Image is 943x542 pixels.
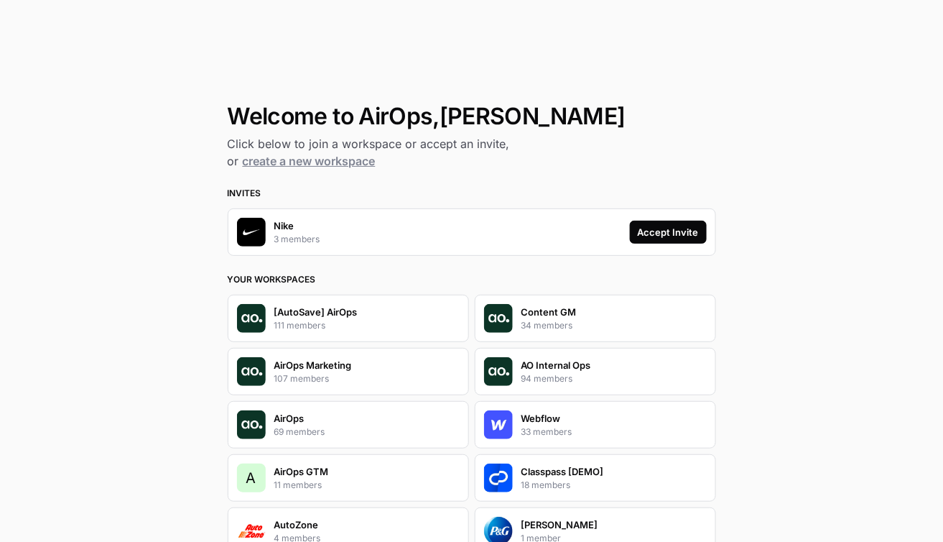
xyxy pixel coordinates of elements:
button: Company LogoAO Internal Ops94 members [475,348,716,395]
span: A [246,468,256,488]
h2: Click below to join a workspace or accept an invite, or [228,135,716,170]
p: AirOps Marketing [274,358,352,372]
img: Company Logo [484,357,513,386]
img: Company Logo [484,464,513,492]
p: [PERSON_NAME] [521,518,598,532]
img: Company Logo [237,304,266,333]
button: Company LogoAirOps69 members [228,401,469,449]
p: 94 members [521,372,573,385]
p: 3 members [274,233,320,246]
button: Accept Invite [630,221,707,244]
a: create a new workspace [243,154,376,168]
p: AirOps [274,411,305,426]
p: [AutoSave] AirOps [274,305,358,319]
img: Company Logo [484,410,513,439]
p: Webflow [521,411,561,426]
p: 111 members [274,319,326,332]
p: AirOps GTM [274,464,329,479]
button: Company LogoClasspass [DEMO]18 members [475,454,716,502]
button: Company LogoContent GM34 members [475,295,716,342]
p: 18 members [521,479,571,492]
div: Accept Invite [638,225,699,239]
button: Company LogoWebflow33 members [475,401,716,449]
button: Company Logo[AutoSave] AirOps111 members [228,295,469,342]
p: Nike [274,219,294,233]
h1: Welcome to AirOps, [PERSON_NAME] [228,104,716,129]
p: 69 members [274,426,325,438]
p: AO Internal Ops [521,358,591,372]
img: Company Logo [237,410,266,439]
h3: Invites [228,187,716,200]
p: Classpass [DEMO] [521,464,604,479]
p: 107 members [274,372,330,385]
p: 34 members [521,319,573,332]
button: AAirOps GTM11 members [228,454,469,502]
p: 33 members [521,426,572,438]
p: AutoZone [274,518,319,532]
img: Company Logo [237,357,266,386]
h3: Your Workspaces [228,273,716,286]
img: Company Logo [237,218,266,247]
p: 11 members [274,479,322,492]
p: Content GM [521,305,577,319]
button: Company LogoAirOps Marketing107 members [228,348,469,395]
img: Company Logo [484,304,513,333]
